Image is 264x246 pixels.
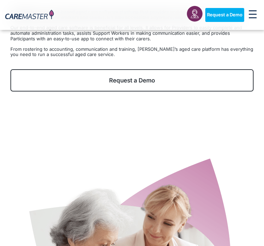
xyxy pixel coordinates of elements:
[247,8,259,22] div: Menu Toggle
[205,8,244,22] a: Request a Demo
[5,10,54,21] img: CareMaster Logo
[207,12,242,18] span: Request a Demo
[10,69,254,92] a: Request a Demo
[109,77,155,84] span: Request a Demo
[10,25,242,41] span: Our end-to-end aged care software is beneficial for all levels. It allows for Providers to easily...
[10,46,253,57] span: From rostering to accounting, communication and training, [PERSON_NAME]’s aged care platform has ...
